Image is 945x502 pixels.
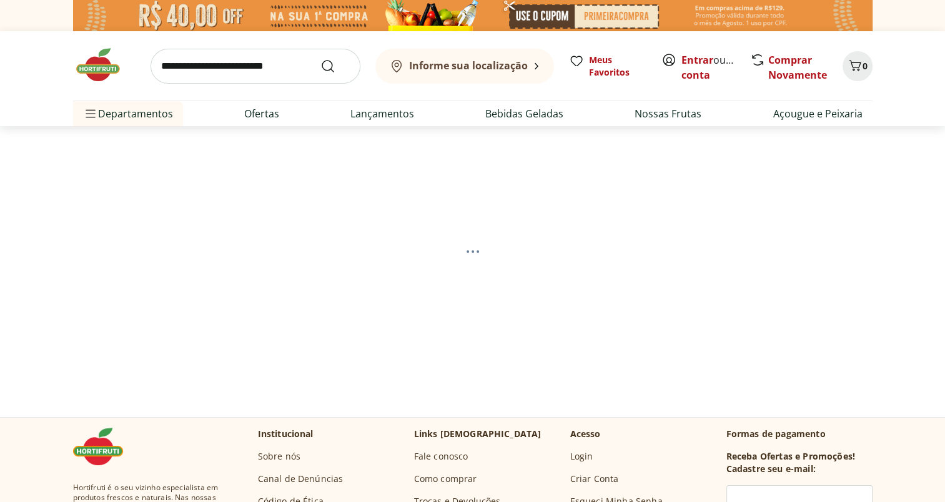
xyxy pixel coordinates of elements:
[485,106,563,121] a: Bebidas Geladas
[681,53,750,82] a: Criar conta
[414,428,542,440] p: Links [DEMOGRAPHIC_DATA]
[258,428,314,440] p: Institucional
[244,106,279,121] a: Ofertas
[73,428,136,465] img: Hortifruti
[258,450,300,463] a: Sobre nós
[726,463,816,475] h3: Cadastre seu e-mail:
[570,450,593,463] a: Login
[375,49,554,84] button: Informe sua localização
[83,99,98,129] button: Menu
[681,52,737,82] span: ou
[843,51,873,81] button: Carrinho
[350,106,414,121] a: Lançamentos
[73,46,136,84] img: Hortifruti
[83,99,173,129] span: Departamentos
[570,473,619,485] a: Criar Conta
[768,53,827,82] a: Comprar Novamente
[258,473,344,485] a: Canal de Denúncias
[635,106,701,121] a: Nossas Frutas
[726,428,873,440] p: Formas de pagamento
[681,53,713,67] a: Entrar
[151,49,360,84] input: search
[863,60,868,72] span: 0
[570,428,601,440] p: Acesso
[726,450,855,463] h3: Receba Ofertas e Promoções!
[409,59,528,72] b: Informe sua localização
[320,59,350,74] button: Submit Search
[414,450,468,463] a: Fale conosco
[589,54,646,79] span: Meus Favoritos
[414,473,477,485] a: Como comprar
[569,54,646,79] a: Meus Favoritos
[773,106,862,121] a: Açougue e Peixaria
